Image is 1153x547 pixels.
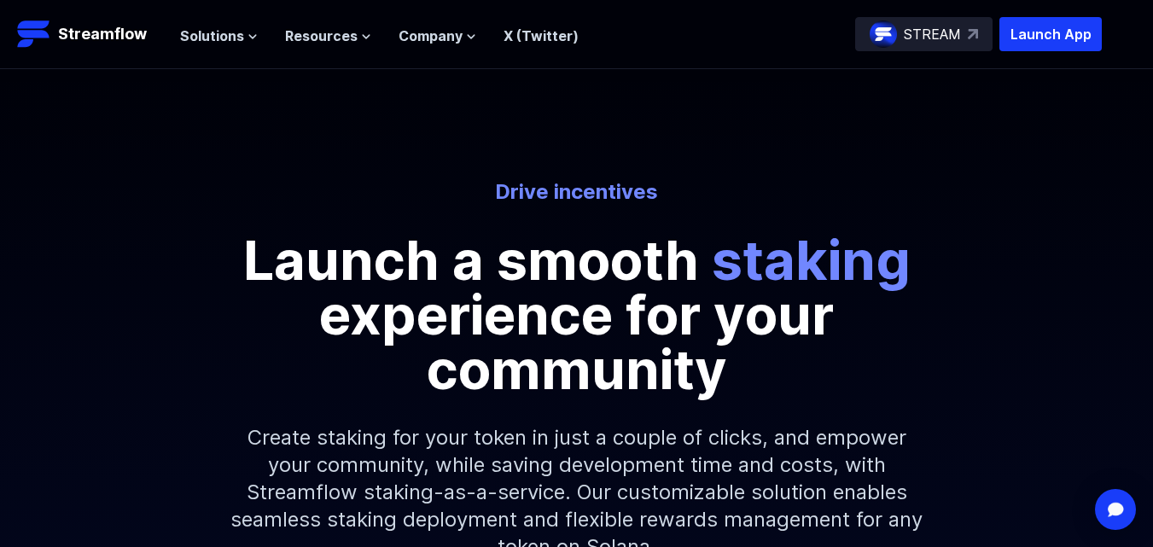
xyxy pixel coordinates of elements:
[180,26,244,46] span: Solutions
[1095,489,1136,530] div: Open Intercom Messenger
[193,233,961,397] p: Launch a smooth experience for your community
[399,26,463,46] span: Company
[504,27,579,44] a: X (Twitter)
[712,227,911,293] span: staking
[285,26,371,46] button: Resources
[399,26,476,46] button: Company
[180,26,258,46] button: Solutions
[968,29,978,39] img: top-right-arrow.svg
[855,17,993,51] a: STREAM
[870,20,897,48] img: streamflow-logo-circle.png
[17,17,51,51] img: Streamflow Logo
[58,22,147,46] p: Streamflow
[104,178,1050,206] p: Drive incentives
[904,24,961,44] p: STREAM
[17,17,163,51] a: Streamflow
[285,26,358,46] span: Resources
[999,17,1102,51] button: Launch App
